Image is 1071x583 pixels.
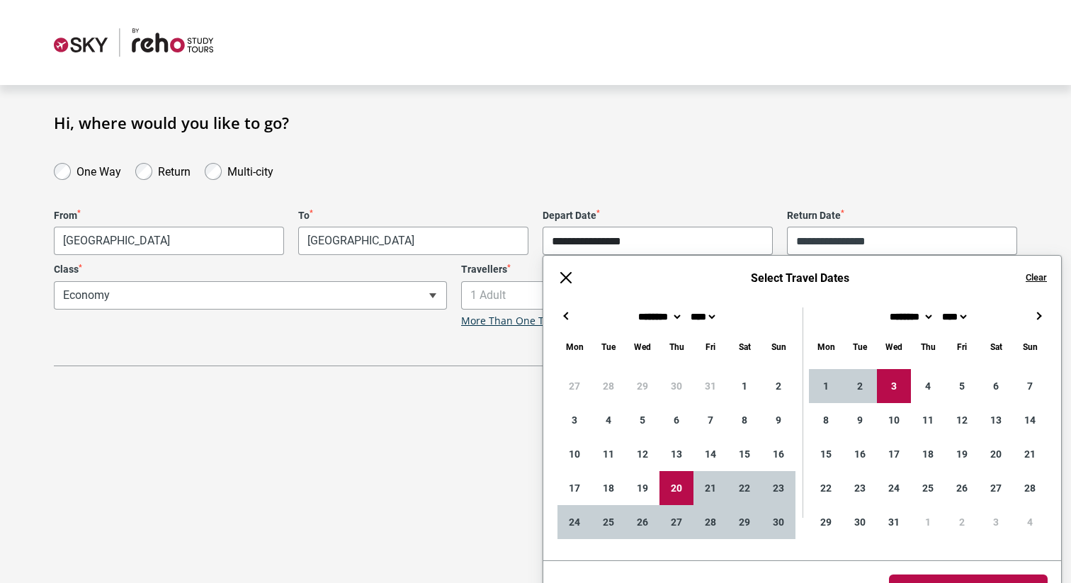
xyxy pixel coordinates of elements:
[589,271,1011,285] h6: Select Travel Dates
[979,471,1013,505] div: 27
[877,369,911,403] div: 3
[911,505,945,539] div: 1
[809,437,843,471] div: 15
[727,437,761,471] div: 15
[659,505,693,539] div: 27
[625,403,659,437] div: 5
[462,282,854,309] span: 1 Adult
[1013,403,1047,437] div: 14
[979,369,1013,403] div: 6
[843,369,877,403] div: 2
[979,339,1013,355] div: Saturday
[461,264,854,276] label: Travellers
[945,505,979,539] div: 2
[1013,471,1047,505] div: 28
[557,307,574,324] button: ←
[54,227,284,255] span: Singapore, Singapore
[727,403,761,437] div: 8
[809,369,843,403] div: 1
[659,369,693,403] div: 30
[54,281,447,310] span: Economy
[693,505,727,539] div: 28
[659,437,693,471] div: 13
[298,227,528,255] span: Bangkok, Thailand
[843,437,877,471] div: 16
[911,369,945,403] div: 4
[761,369,795,403] div: 2
[979,505,1013,539] div: 3
[591,403,625,437] div: 4
[1013,505,1047,539] div: 4
[1013,369,1047,403] div: 7
[557,339,591,355] div: Monday
[557,471,591,505] div: 17
[979,403,1013,437] div: 13
[625,471,659,505] div: 19
[761,403,795,437] div: 9
[911,403,945,437] div: 11
[693,471,727,505] div: 21
[461,315,584,327] a: More Than One Traveller?
[877,339,911,355] div: Wednesday
[625,437,659,471] div: 12
[761,471,795,505] div: 23
[557,437,591,471] div: 10
[945,403,979,437] div: 12
[659,339,693,355] div: Thursday
[625,369,659,403] div: 29
[557,505,591,539] div: 24
[727,471,761,505] div: 22
[727,369,761,403] div: 1
[945,437,979,471] div: 19
[625,505,659,539] div: 26
[298,210,528,222] label: To
[693,437,727,471] div: 14
[591,505,625,539] div: 25
[1013,339,1047,355] div: Sunday
[761,339,795,355] div: Sunday
[727,339,761,355] div: Saturday
[54,113,1017,132] h1: Hi, where would you like to go?
[809,403,843,437] div: 8
[659,403,693,437] div: 6
[809,505,843,539] div: 29
[557,369,591,403] div: 27
[659,471,693,505] div: 20
[911,437,945,471] div: 18
[557,403,591,437] div: 3
[591,437,625,471] div: 11
[1013,437,1047,471] div: 21
[693,339,727,355] div: Friday
[591,339,625,355] div: Tuesday
[54,264,447,276] label: Class
[809,471,843,505] div: 22
[945,369,979,403] div: 5
[843,471,877,505] div: 23
[54,210,284,222] label: From
[158,162,191,179] label: Return
[787,210,1017,222] label: Return Date
[55,282,446,309] span: Economy
[1026,271,1047,284] button: Clear
[591,471,625,505] div: 18
[461,281,854,310] span: 1 Adult
[877,403,911,437] div: 10
[1030,307,1047,324] button: →
[76,162,121,179] label: One Way
[693,369,727,403] div: 31
[911,471,945,505] div: 25
[843,505,877,539] div: 30
[625,339,659,355] div: Wednesday
[945,339,979,355] div: Friday
[809,339,843,355] div: Monday
[543,210,773,222] label: Depart Date
[591,369,625,403] div: 28
[945,471,979,505] div: 26
[877,437,911,471] div: 17
[227,162,273,179] label: Multi-city
[843,339,877,355] div: Tuesday
[843,403,877,437] div: 9
[693,403,727,437] div: 7
[761,505,795,539] div: 30
[299,227,528,254] span: Bangkok, Thailand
